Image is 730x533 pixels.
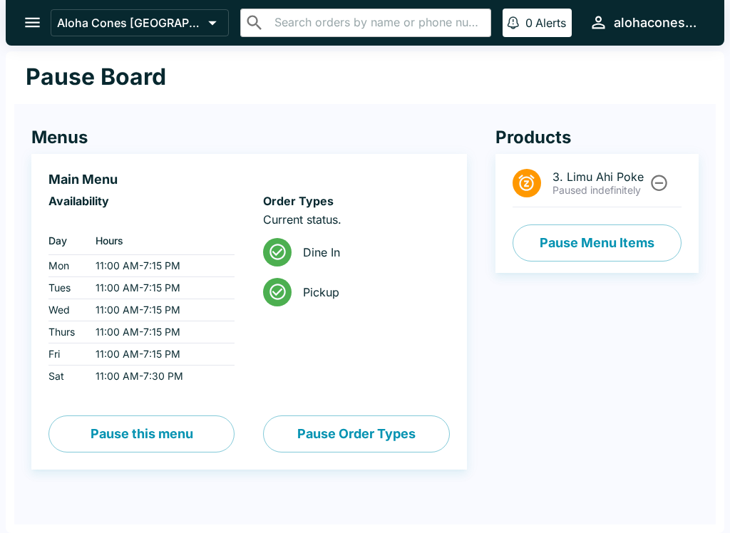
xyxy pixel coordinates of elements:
[57,16,202,30] p: Aloha Cones [GEOGRAPHIC_DATA]
[48,321,84,343] td: Thurs
[303,285,438,299] span: Pickup
[84,321,235,343] td: 11:00 AM - 7:15 PM
[552,184,647,197] p: Paused indefinitely
[263,194,449,208] h6: Order Types
[84,299,235,321] td: 11:00 AM - 7:15 PM
[84,366,235,388] td: 11:00 AM - 7:30 PM
[614,14,701,31] div: alohaconesdenver
[26,63,166,91] h1: Pause Board
[48,343,84,366] td: Fri
[48,299,84,321] td: Wed
[48,227,84,255] th: Day
[513,224,682,262] button: Pause Menu Items
[495,127,699,148] h4: Products
[51,9,229,36] button: Aloha Cones [GEOGRAPHIC_DATA]
[525,16,533,30] p: 0
[48,212,235,227] p: ‏
[583,7,707,38] button: alohaconesdenver
[84,277,235,299] td: 11:00 AM - 7:15 PM
[84,255,235,277] td: 11:00 AM - 7:15 PM
[48,277,84,299] td: Tues
[263,415,449,452] button: Pause Order Types
[263,212,449,227] p: Current status.
[48,415,235,452] button: Pause this menu
[646,170,672,196] button: Unpause
[303,245,438,259] span: Dine In
[31,127,467,148] h4: Menus
[270,13,485,33] input: Search orders by name or phone number
[48,255,84,277] td: Mon
[14,4,51,41] button: open drawer
[535,16,566,30] p: Alerts
[84,227,235,255] th: Hours
[48,366,84,388] td: Sat
[552,170,647,184] span: 3. Limu Ahi Poke
[48,194,235,208] h6: Availability
[84,343,235,366] td: 11:00 AM - 7:15 PM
